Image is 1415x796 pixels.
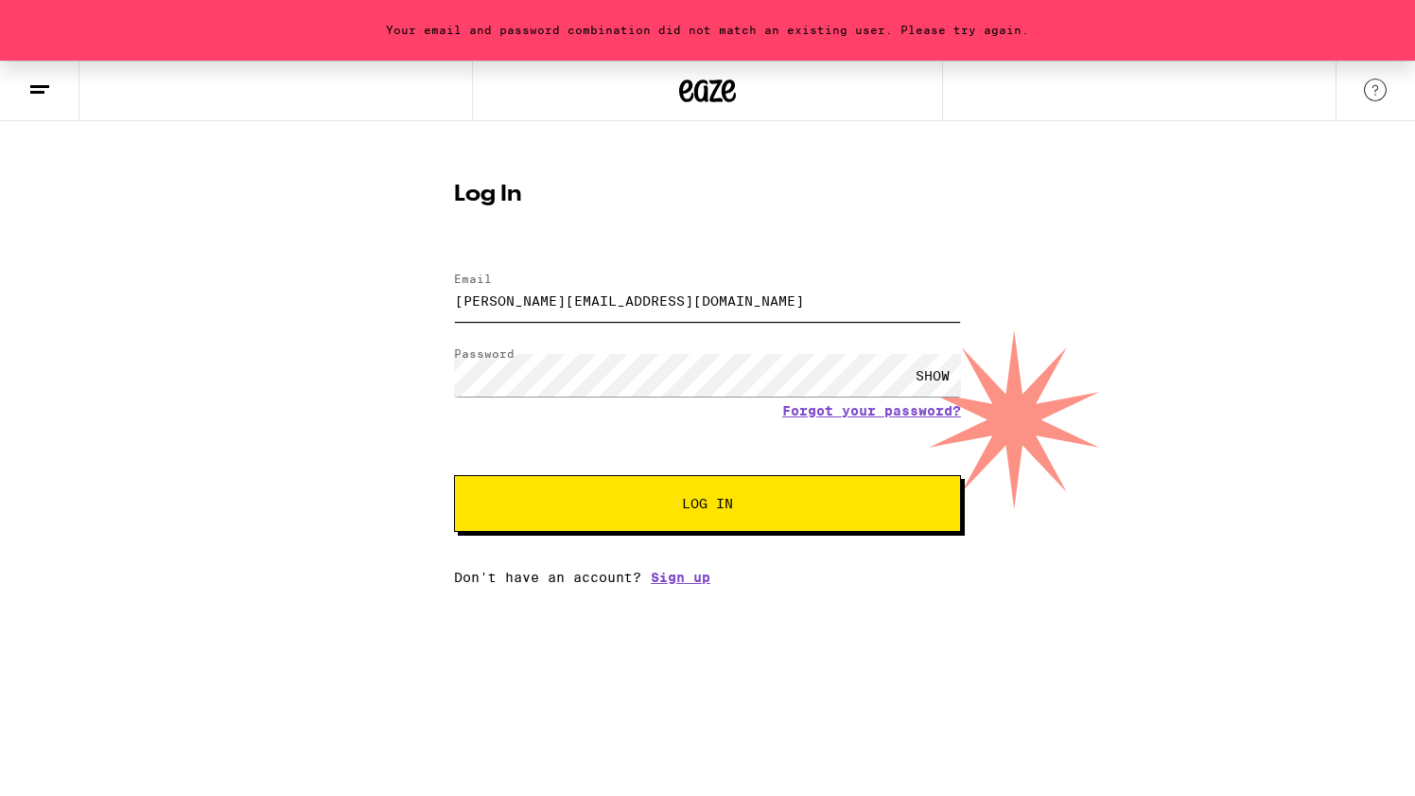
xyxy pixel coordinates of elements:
input: Email [454,279,961,322]
span: Log In [682,497,733,510]
a: Sign up [651,570,710,585]
div: SHOW [904,354,961,397]
a: Forgot your password? [782,403,961,418]
button: Log In [454,475,961,532]
span: Hi. Need any help? [11,13,136,28]
label: Email [454,273,492,285]
label: Password [454,347,515,360]
h1: Log In [454,184,961,206]
div: Don't have an account? [454,570,961,585]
